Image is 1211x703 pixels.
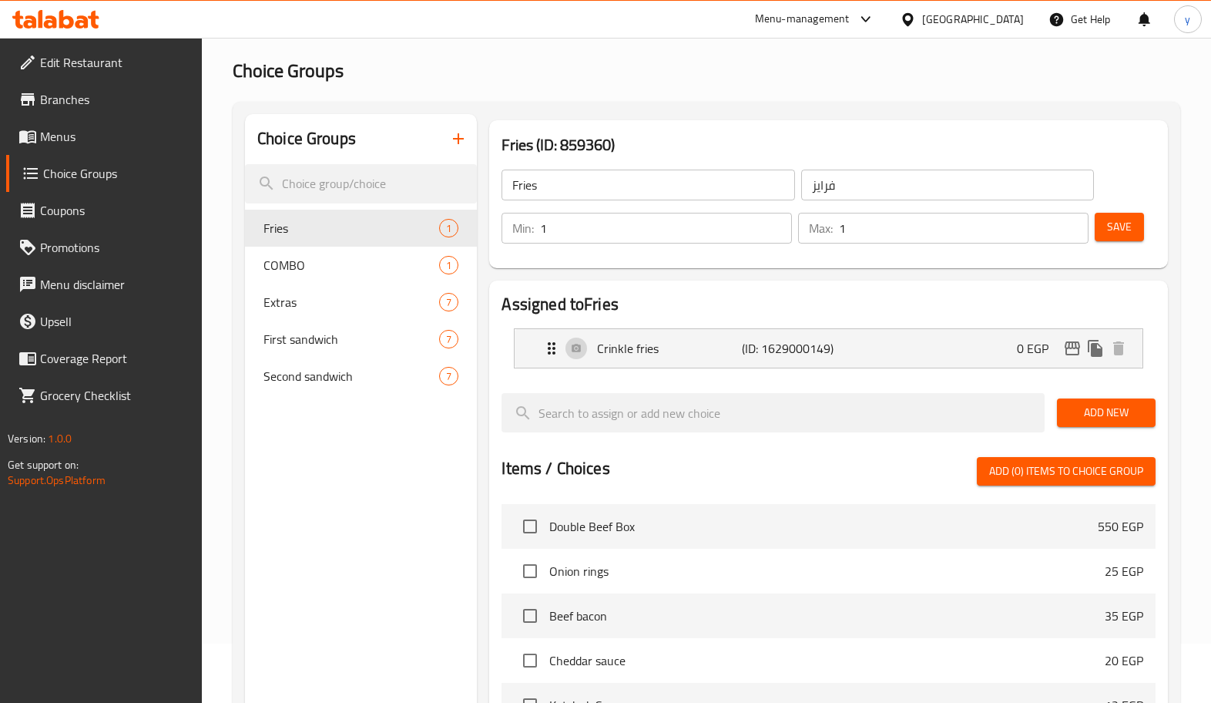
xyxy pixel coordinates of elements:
a: Menus [6,118,203,155]
div: [GEOGRAPHIC_DATA] [922,11,1024,28]
span: Version: [8,429,45,449]
span: Select choice [514,510,546,543]
h2: Assigned to Fries [502,293,1155,316]
span: Cheddar sauce [549,651,1104,670]
button: Add (0) items to choice group [977,457,1156,486]
span: Upsell [40,312,190,331]
span: First sandwich [263,330,439,348]
span: 1.0.0 [48,429,72,449]
div: First sandwich7 [245,321,477,358]
span: Select choice [514,644,546,677]
span: Save [1107,217,1132,237]
div: Extras7 [245,284,477,321]
span: 7 [440,369,458,384]
span: Edit Restaurant [40,53,190,72]
a: Menu disclaimer [6,266,203,303]
span: Choice Groups [43,164,190,183]
div: Choices [439,330,458,348]
span: COMBO [263,256,439,274]
input: search [502,393,1044,432]
div: Choices [439,293,458,311]
span: Second sandwich [263,367,439,385]
p: 20 EGP [1105,651,1143,670]
h2: Items / Choices [502,457,609,480]
span: Choice Groups [233,53,344,88]
span: Grocery Checklist [40,386,190,405]
div: Second sandwich7 [245,358,477,395]
div: Expand [515,329,1142,368]
span: Add (0) items to choice group [989,462,1143,481]
span: Fries [263,219,439,237]
a: Grocery Checklist [6,377,203,414]
a: Branches [6,81,203,118]
span: Extras [263,293,439,311]
span: Beef bacon [549,607,1104,625]
span: y [1185,11,1190,28]
a: Coupons [6,192,203,229]
p: 550 EGP [1098,517,1143,536]
span: Branches [40,90,190,109]
a: Upsell [6,303,203,340]
span: Add New [1069,403,1143,422]
p: Min: [512,219,534,237]
span: Menu disclaimer [40,275,190,294]
button: Add New [1057,399,1156,427]
p: 25 EGP [1105,562,1143,580]
span: 7 [440,295,458,310]
button: delete [1107,337,1130,360]
div: COMBO1 [245,247,477,284]
h2: Choice Groups [257,127,356,150]
input: search [245,164,477,203]
div: Menu-management [755,10,850,29]
div: Fries1 [245,210,477,247]
a: Edit Restaurant [6,44,203,81]
li: Expand [502,322,1155,375]
a: Coverage Report [6,340,203,377]
span: Onion rings [549,562,1104,580]
p: (ID: 1629000149) [742,339,838,358]
button: duplicate [1084,337,1107,360]
div: Choices [439,367,458,385]
span: 1 [440,258,458,273]
span: Select choice [514,600,546,632]
div: Choices [439,256,458,274]
span: Promotions [40,238,190,257]
span: Coverage Report [40,349,190,368]
p: Max: [809,219,833,237]
span: Double Beef Box [549,517,1097,536]
a: Support.OpsPlatform [8,470,106,490]
span: Menus [40,127,190,146]
span: 1 [440,221,458,236]
span: Get support on: [8,455,79,475]
button: Save [1095,213,1144,241]
span: Coupons [40,201,190,220]
p: 35 EGP [1105,607,1143,625]
h3: Fries (ID: 859360) [502,133,1155,157]
div: Choices [439,219,458,237]
p: Crinkle fries [597,339,741,358]
p: 0 EGP [1017,339,1061,358]
button: edit [1061,337,1084,360]
a: Promotions [6,229,203,266]
span: 7 [440,332,458,347]
a: Choice Groups [6,155,203,192]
